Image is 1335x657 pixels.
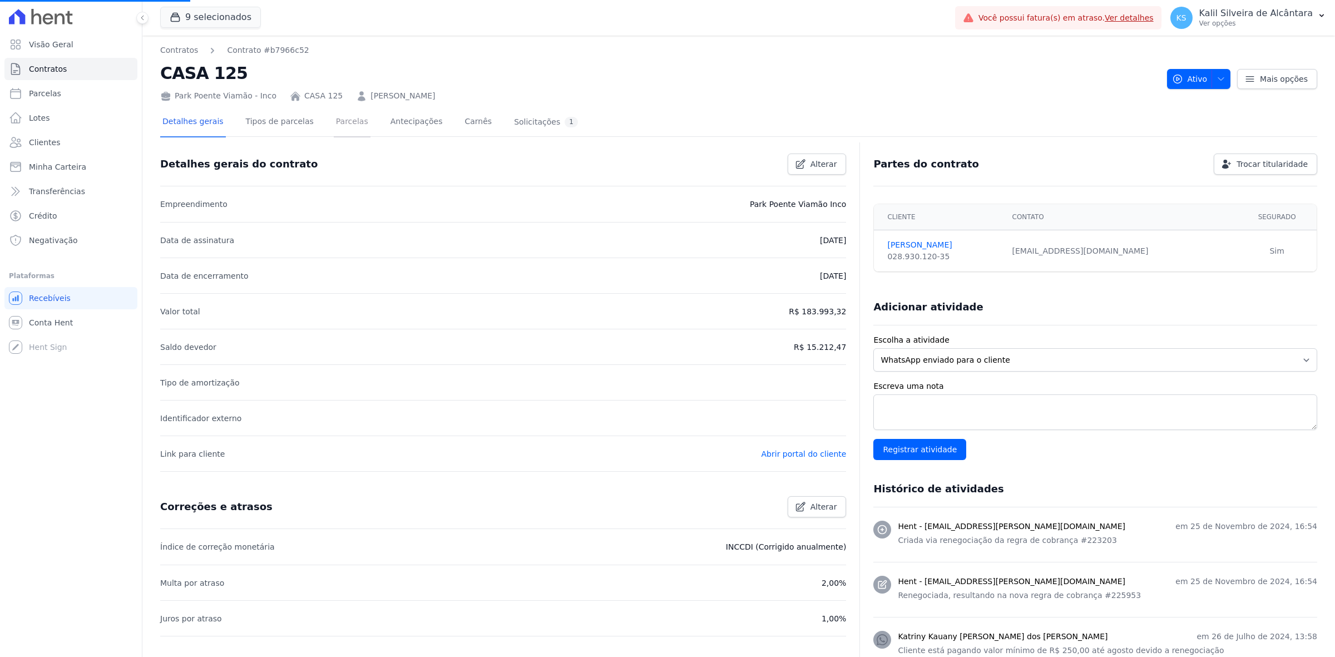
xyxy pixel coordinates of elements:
[1199,19,1313,28] p: Ver opções
[1260,73,1308,85] span: Mais opções
[29,88,61,99] span: Parcelas
[29,210,57,221] span: Crédito
[822,576,846,590] p: 2,00%
[1176,14,1186,22] span: KS
[874,204,1005,230] th: Cliente
[898,535,1317,546] p: Criada via renegociação da regra de cobrança #223203
[160,500,273,513] h3: Correções e atrasos
[1012,245,1231,257] div: [EMAIL_ADDRESS][DOMAIN_NAME]
[160,45,198,56] a: Contratos
[227,45,309,56] a: Contrato #b7966c52
[29,39,73,50] span: Visão Geral
[29,137,60,148] span: Clientes
[873,439,966,460] input: Registrar atividade
[4,205,137,227] a: Crédito
[873,300,983,314] h3: Adicionar atividade
[160,7,261,28] button: 9 selecionados
[370,90,435,102] a: [PERSON_NAME]
[160,61,1158,86] h2: CASA 125
[160,376,240,389] p: Tipo de amortização
[1199,8,1313,19] p: Kalil Silveira de Alcântara
[4,33,137,56] a: Visão Geral
[29,293,71,304] span: Recebíveis
[462,108,494,137] a: Carnês
[565,117,578,127] div: 1
[1006,204,1238,230] th: Contato
[1237,204,1317,230] th: Segurado
[1237,159,1308,170] span: Trocar titularidade
[514,117,578,127] div: Solicitações
[978,12,1154,24] span: Você possui fatura(s) em atraso.
[512,108,580,137] a: Solicitações1
[4,312,137,334] a: Conta Hent
[4,58,137,80] a: Contratos
[898,645,1317,656] p: Cliente está pagando valor mínimo de R$ 250,00 até agosto devido a renegociação
[160,45,309,56] nav: Breadcrumb
[160,90,276,102] div: Park Poente Viamão - Inco
[29,235,78,246] span: Negativação
[1172,69,1208,89] span: Ativo
[4,287,137,309] a: Recebíveis
[334,108,370,137] a: Parcelas
[898,631,1107,643] h3: Katriny Kauany [PERSON_NAME] dos [PERSON_NAME]
[29,161,86,172] span: Minha Carteira
[887,239,998,251] a: [PERSON_NAME]
[794,340,846,354] p: R$ 15.212,47
[160,197,228,211] p: Empreendimento
[4,131,137,154] a: Clientes
[4,229,137,251] a: Negativação
[873,381,1317,392] label: Escreva uma nota
[4,107,137,129] a: Lotes
[160,412,241,425] p: Identificador externo
[898,590,1317,601] p: Renegociada, resultando na nova regra de cobrança #225953
[160,447,225,461] p: Link para cliente
[810,501,837,512] span: Alterar
[160,612,222,625] p: Juros por atraso
[873,157,979,171] h3: Partes do contrato
[160,45,1158,56] nav: Breadcrumb
[1214,154,1317,175] a: Trocar titularidade
[750,197,847,211] p: Park Poente Viamão Inco
[160,576,224,590] p: Multa por atraso
[873,334,1317,346] label: Escolha a atividade
[29,186,85,197] span: Transferências
[873,482,1003,496] h3: Histórico de atividades
[4,180,137,202] a: Transferências
[244,108,316,137] a: Tipos de parcelas
[788,496,847,517] a: Alterar
[160,269,249,283] p: Data de encerramento
[1175,576,1317,587] p: em 25 de Novembro de 2024, 16:54
[388,108,445,137] a: Antecipações
[762,449,847,458] a: Abrir portal do cliente
[822,612,846,625] p: 1,00%
[789,305,846,318] p: R$ 183.993,32
[304,90,343,102] a: CASA 125
[1196,631,1317,643] p: em 26 de Julho de 2024, 13:58
[726,540,847,554] p: INCCDI (Corrigido anualmente)
[898,576,1125,587] h3: Hent - [EMAIL_ADDRESS][PERSON_NAME][DOMAIN_NAME]
[887,251,998,263] div: 028.930.120-35
[160,234,234,247] p: Data de assinatura
[160,157,318,171] h3: Detalhes gerais do contrato
[4,82,137,105] a: Parcelas
[1237,230,1317,272] td: Sim
[1105,13,1154,22] a: Ver detalhes
[160,540,275,554] p: Índice de correção monetária
[29,112,50,124] span: Lotes
[820,269,846,283] p: [DATE]
[4,156,137,178] a: Minha Carteira
[810,159,837,170] span: Alterar
[898,521,1125,532] h3: Hent - [EMAIL_ADDRESS][PERSON_NAME][DOMAIN_NAME]
[160,340,216,354] p: Saldo devedor
[1161,2,1335,33] button: KS Kalil Silveira de Alcântara Ver opções
[160,108,226,137] a: Detalhes gerais
[1237,69,1317,89] a: Mais opções
[160,305,200,318] p: Valor total
[1175,521,1317,532] p: em 25 de Novembro de 2024, 16:54
[29,63,67,75] span: Contratos
[788,154,847,175] a: Alterar
[9,269,133,283] div: Plataformas
[29,317,73,328] span: Conta Hent
[820,234,846,247] p: [DATE]
[1167,69,1231,89] button: Ativo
